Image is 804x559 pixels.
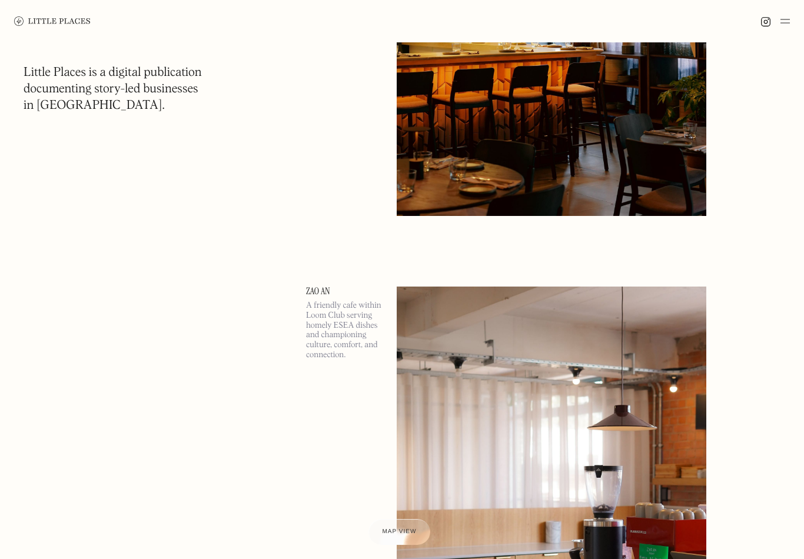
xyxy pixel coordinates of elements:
a: Map view [368,519,431,545]
h1: Little Places is a digital publication documenting story-led businesses in [GEOGRAPHIC_DATA]. [24,65,202,114]
p: A friendly cafe within Loom Club serving homely ESEA dishes and championing culture, comfort, and... [306,301,383,360]
span: Map view [383,528,417,535]
a: Zao An [306,287,383,296]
